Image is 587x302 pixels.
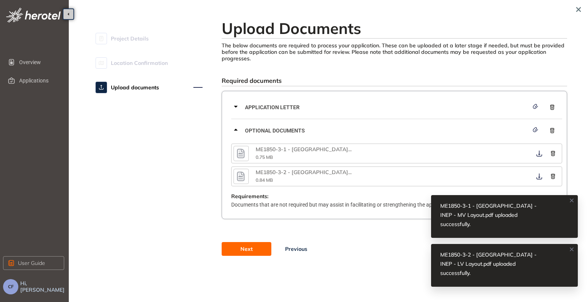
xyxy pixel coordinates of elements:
[231,119,562,142] div: Optional documents
[222,19,567,37] h2: Upload Documents
[256,154,273,160] span: 0.75 MB
[231,193,268,200] span: Requirements:
[111,31,149,46] span: Project Details
[440,201,550,229] div: ME1850-3-1 - [GEOGRAPHIC_DATA] - INEP - MV Layout.pdf uploaded successfully.
[256,146,348,153] span: ME1850-3-1 - [GEOGRAPHIC_DATA]
[240,245,253,253] span: Next
[256,169,348,176] span: ME1850-3-2 - [GEOGRAPHIC_DATA]
[111,80,159,95] span: Upload documents
[8,284,14,289] span: CF
[111,55,168,71] span: Location Confirmation
[348,169,352,176] span: ...
[3,256,64,270] button: User Guide
[3,279,18,294] button: CF
[18,259,45,267] span: User Guide
[256,169,332,176] div: ME1850-3-2 - Moorreesburg - INEP - LV Layout.pdf
[222,77,282,84] span: Required documents
[440,250,550,278] div: ME1850-3-2 - [GEOGRAPHIC_DATA] - INEP - LV Layout.pdf uploaded successfully.
[271,242,321,256] button: Previous
[256,146,332,153] div: ME1850-3-1 - Moorreesburg - INEP - MV Layout.pdf
[6,8,61,23] img: logo
[245,126,529,135] span: Optional documents
[348,146,352,153] span: ...
[285,245,307,253] span: Previous
[231,200,562,209] p: Documents that are not required but may assist in facilitating or strengthening the approval proc...
[256,177,273,183] span: 0.84 MB
[231,96,562,119] div: Application letter
[222,242,271,256] button: Next
[19,55,58,70] span: Overview
[19,73,58,88] span: Applications
[222,42,567,61] div: The below documents are required to process your application. These can be uploaded at a later st...
[20,280,66,293] span: Hi, [PERSON_NAME]
[245,103,529,111] span: Application letter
